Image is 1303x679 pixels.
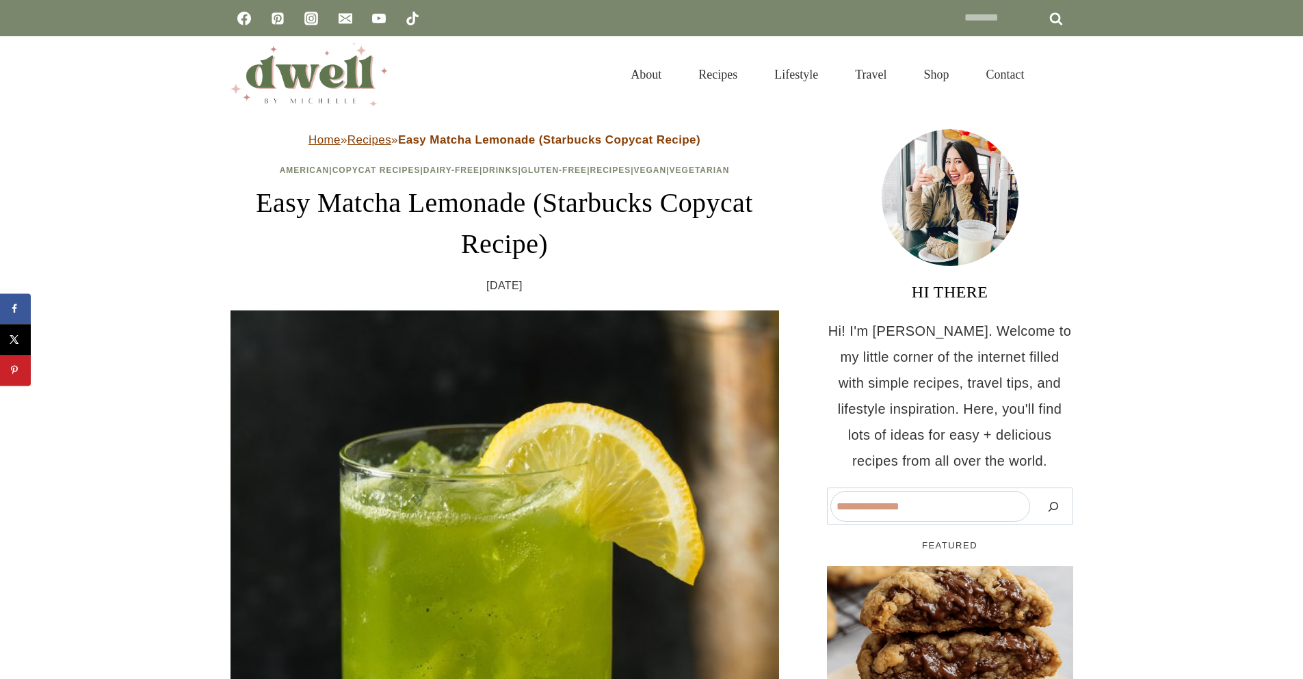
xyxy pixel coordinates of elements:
[612,51,1042,98] nav: Primary Navigation
[347,133,391,146] a: Recipes
[634,165,667,175] a: Vegan
[827,280,1073,304] h3: HI THERE
[486,276,523,296] time: [DATE]
[837,51,905,98] a: Travel
[670,165,730,175] a: Vegetarian
[365,5,393,32] a: YouTube
[905,51,967,98] a: Shop
[1050,63,1073,86] button: View Search Form
[590,165,631,175] a: Recipes
[827,539,1073,552] h5: FEATURED
[264,5,291,32] a: Pinterest
[308,133,700,146] span: » »
[423,165,479,175] a: Dairy-Free
[680,51,756,98] a: Recipes
[298,5,325,32] a: Instagram
[231,183,779,265] h1: Easy Matcha Lemonade (Starbucks Copycat Recipe)
[968,51,1043,98] a: Contact
[231,43,388,106] img: DWELL by michelle
[827,318,1073,474] p: Hi! I'm [PERSON_NAME]. Welcome to my little corner of the internet filled with simple recipes, tr...
[612,51,680,98] a: About
[398,133,700,146] strong: Easy Matcha Lemonade (Starbucks Copycat Recipe)
[332,165,421,175] a: Copycat Recipes
[399,5,426,32] a: TikTok
[280,165,730,175] span: | | | | | | |
[280,165,330,175] a: American
[308,133,341,146] a: Home
[482,165,518,175] a: Drinks
[1037,491,1070,522] button: Search
[231,5,258,32] a: Facebook
[332,5,359,32] a: Email
[521,165,587,175] a: Gluten-Free
[756,51,837,98] a: Lifestyle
